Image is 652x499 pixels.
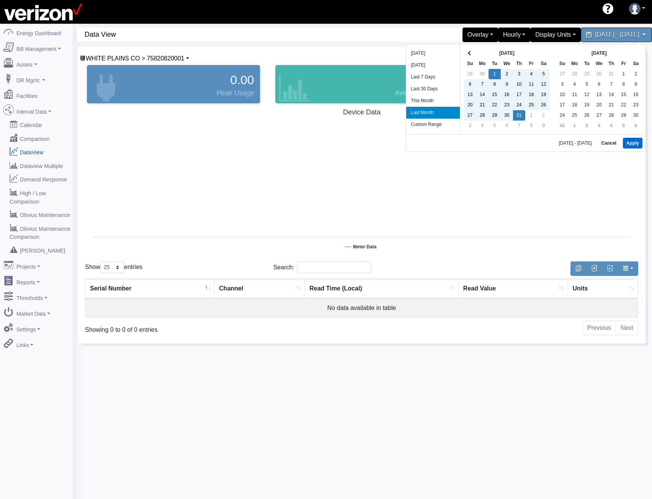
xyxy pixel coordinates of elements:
[462,28,498,42] div: Overlay
[538,90,550,100] td: 19
[593,90,605,100] td: 13
[476,100,489,110] td: 21
[406,71,460,83] li: Last 7 Days
[464,69,476,79] td: 29
[476,110,489,121] td: 28
[581,90,593,100] td: 12
[476,48,538,59] th: [DATE]
[618,261,638,276] button: Show/Hide Columns
[476,59,489,69] th: Mo
[85,279,214,298] th: Serial Number : activate to sort column descending
[489,90,501,100] td: 15
[593,121,605,131] td: 3
[556,90,569,100] td: 10
[556,69,569,79] td: 27
[581,59,593,69] th: Tu
[586,261,602,276] button: Export to Excel
[605,79,618,90] td: 7
[501,59,513,69] th: We
[556,79,569,90] td: 3
[593,59,605,69] th: We
[489,59,501,69] th: Tu
[406,47,460,59] li: [DATE]
[513,59,525,69] th: Th
[605,121,618,131] td: 4
[593,69,605,79] td: 30
[406,83,460,95] li: Last 30 Days
[513,79,525,90] td: 10
[525,79,538,90] td: 11
[618,110,630,121] td: 29
[581,79,593,90] td: 5
[568,279,638,298] th: Units : activate to sort column ascending
[556,110,569,121] td: 24
[602,261,618,276] button: Generate PDF
[538,69,550,79] td: 5
[525,100,538,110] td: 25
[501,79,513,90] td: 9
[525,59,538,69] th: Fr
[538,110,550,121] td: 2
[618,79,630,90] td: 8
[630,59,642,69] th: Sa
[85,298,638,317] td: No data available in table
[513,100,525,110] td: 24
[476,79,489,90] td: 7
[489,79,501,90] td: 8
[556,59,569,69] th: Su
[605,69,618,79] td: 31
[559,141,595,145] span: [DATE] - [DATE]
[86,55,184,62] span: Device List
[630,100,642,110] td: 23
[618,69,630,79] td: 1
[395,88,443,98] span: Average Usage
[581,121,593,131] td: 2
[230,71,254,89] span: 0.00
[623,138,642,148] button: Apply
[538,59,550,69] th: Sa
[595,31,639,38] span: [DATE] - [DATE]
[343,108,381,116] tspan: Device Data
[464,100,476,110] td: 20
[570,261,587,276] button: Copy to clipboard
[513,110,525,121] td: 31
[305,279,459,298] th: Read Time (Local) : activate to sort column ascending
[569,100,581,110] td: 18
[605,110,618,121] td: 28
[593,110,605,121] td: 27
[569,90,581,100] td: 11
[100,261,124,273] select: Showentries
[513,90,525,100] td: 17
[630,69,642,79] td: 2
[556,121,569,131] td: 31
[538,100,550,110] td: 26
[605,100,618,110] td: 21
[498,28,530,42] div: Hourly
[80,55,189,62] a: WHITE PLAINS CO > 75820820001
[489,110,501,121] td: 29
[501,90,513,100] td: 16
[630,90,642,100] td: 16
[569,69,581,79] td: 28
[464,90,476,100] td: 13
[489,100,501,110] td: 22
[569,121,581,131] td: 1
[406,119,460,130] li: Custom Range
[556,100,569,110] td: 17
[630,110,642,121] td: 30
[630,79,642,90] td: 9
[217,88,254,98] span: Peak Usage
[513,121,525,131] td: 7
[501,100,513,110] td: 23
[406,59,460,71] li: [DATE]
[513,69,525,79] td: 3
[569,110,581,121] td: 25
[598,138,620,148] button: Cancel
[476,90,489,100] td: 14
[605,59,618,69] th: Th
[464,79,476,90] td: 6
[618,121,630,131] td: 5
[569,59,581,69] th: Mo
[85,320,309,334] div: Showing 0 to 0 of 0 entries
[593,100,605,110] td: 20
